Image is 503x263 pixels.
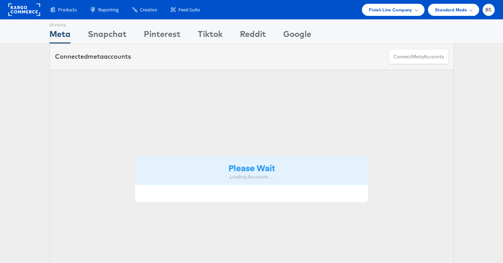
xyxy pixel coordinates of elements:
div: Showing [49,20,71,28]
div: Loading Accounts .... [140,174,363,180]
span: Reporting [98,7,119,13]
div: Tiktok [198,28,223,43]
strong: Please Wait [229,162,275,173]
div: Google [283,28,311,43]
span: meta [412,53,423,60]
span: Products [58,7,77,13]
span: BS [485,8,492,12]
div: Pinterest [144,28,180,43]
span: Standard Mode [435,6,467,13]
div: Snapchat [88,28,127,43]
span: Creative [140,7,157,13]
button: ConnectmetaAccounts [389,49,448,65]
span: Finish Line Company [369,6,412,13]
span: Feed Suite [178,7,200,13]
span: meta [88,52,104,60]
div: Meta [49,28,71,43]
div: Reddit [240,28,266,43]
div: Connected accounts [55,52,131,61]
